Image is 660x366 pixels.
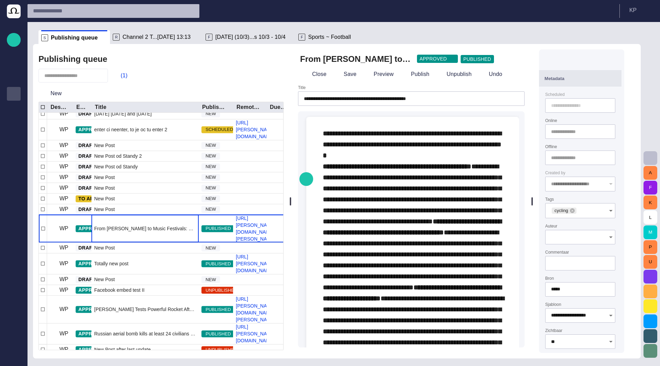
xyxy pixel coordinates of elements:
[7,114,21,128] div: Media
[76,306,120,313] button: APPROVED
[545,301,561,307] label: Sjabloon
[76,126,120,133] button: APPROVED
[7,142,21,156] div: Media-test with filter
[76,331,120,337] button: APPROVED
[7,156,21,169] div: [PERSON_NAME]'s media (playout)
[545,275,554,281] label: Bron
[76,244,109,251] button: DRAFT
[201,287,241,294] span: UNPUBLISHED
[545,118,557,124] label: Online
[10,76,18,83] p: Story folders
[201,260,235,267] span: PUBLISHED
[298,85,306,91] label: Title
[201,174,220,181] span: NEW
[545,328,562,334] label: Zichtbaar
[236,104,262,111] div: RemoteLink
[10,62,18,70] span: Rundowns
[10,186,18,194] span: Social Media
[76,195,125,202] button: TO APPROVE
[10,76,18,84] span: Story folders
[95,104,107,111] div: Title
[233,119,278,140] a: [URL][PERSON_NAME][DOMAIN_NAME]
[76,153,109,159] button: DRAFT
[643,255,657,269] button: U
[233,253,278,274] a: [URL][PERSON_NAME][DOMAIN_NAME]
[215,34,285,41] span: [DATE] (10/3)...s 10/3 - 10/4
[76,142,109,149] button: DRAFT
[59,276,68,284] p: WP
[10,62,18,69] p: Rundowns
[643,181,657,195] button: F
[122,34,190,41] span: Channel 2 T...[DATE] 13:13
[606,232,616,242] button: Open
[94,195,115,202] span: New Post
[10,158,18,165] p: [PERSON_NAME]'s media (playout)
[298,34,305,41] p: F
[201,276,220,283] span: NEW
[10,186,18,193] p: Social Media
[202,104,228,111] div: Publishing status
[59,244,68,252] p: WP
[76,260,120,267] button: APPROVED
[545,249,569,255] label: Commentaar
[38,30,110,44] div: SPublishing queue
[94,206,115,213] span: New Post
[51,34,98,41] span: Publishing queue
[76,104,86,111] div: Editorial status
[41,34,48,41] p: S
[545,196,554,202] label: Tags
[94,287,144,294] span: Facebook embed test II
[59,306,68,314] p: WP
[545,170,565,176] label: Created by
[201,306,235,313] span: PUBLISHED
[233,215,278,242] a: [URL][PERSON_NAME][DOMAIN_NAME][PERSON_NAME]
[201,225,235,232] span: PUBLISHED
[59,330,68,338] p: WP
[233,296,278,323] a: [URL][PERSON_NAME][DOMAIN_NAME][PERSON_NAME]
[201,196,220,202] span: NEW
[10,241,18,248] p: Octopus
[544,76,564,81] span: Metadata
[270,104,287,111] div: Due date
[300,54,411,65] h2: From Dan Brown to Music Festivals: Current Events in Prague
[10,90,18,97] p: Publishing queue
[417,55,458,63] button: APPROVED
[113,34,120,41] p: R
[94,225,196,232] span: From Dan Brown to Music Festivals: Current Events in Prague
[629,6,637,14] p: K P
[110,30,203,44] div: RChannel 2 T...[DATE] 13:13
[94,110,152,117] span: today tomorrow and yesterday
[10,213,18,222] span: [URL][DOMAIN_NAME]
[552,208,576,214] div: cycling
[10,241,18,249] span: Octopus
[643,240,657,254] button: P
[10,145,18,152] p: Media-test with filter
[7,238,21,252] div: Octopus
[94,306,196,313] span: Kim Tests Powerful Rocket After Beijing Visit
[643,225,657,239] button: M
[624,4,656,16] button: KP
[206,34,212,41] p: F
[10,172,18,180] span: My OctopusX
[94,276,115,283] span: New Post
[51,104,67,111] div: Destination
[300,68,329,80] button: Close
[59,163,68,171] p: WP
[10,90,18,98] span: Publishing queue
[420,55,447,62] span: APPROVED
[201,185,220,192] span: NEW
[76,287,120,294] button: APPROVED
[643,196,657,209] button: K
[59,205,68,213] p: WP
[76,276,109,283] button: DRAFT
[463,56,491,63] span: PUBLISHED
[76,110,109,117] button: DRAFT
[94,174,115,181] span: New Post
[201,164,220,170] span: NEW
[76,206,109,213] button: DRAFT
[643,166,657,180] button: A
[38,87,74,100] button: New
[201,153,220,160] span: NEW
[203,30,296,44] div: F[DATE] (10/3)...s 10/3 - 10/4
[94,153,142,159] span: New Post od Standy 2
